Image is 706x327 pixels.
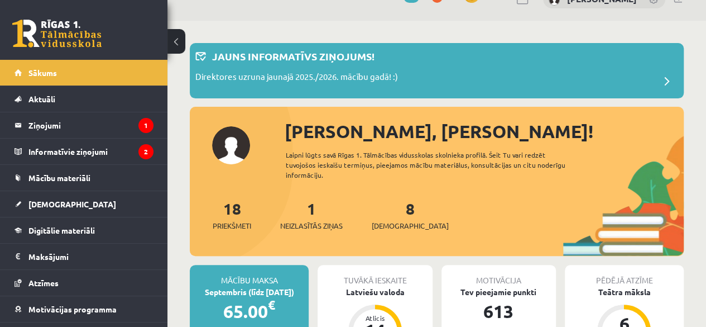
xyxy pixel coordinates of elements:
[195,49,678,93] a: Jauns informatīvs ziņojums! Direktores uzruna jaunajā 2025./2026. mācību gadā! :)
[28,68,57,78] span: Sākums
[28,139,153,164] legend: Informatīvie ziņojumi
[28,304,117,314] span: Motivācijas programma
[15,270,153,296] a: Atzīmes
[286,150,582,180] div: Laipni lūgts savā Rīgas 1. Tālmācības vidusskolas skolnieka profilā. Šeit Tu vari redzēt tuvojošo...
[15,139,153,164] a: Informatīvie ziņojumi2
[15,86,153,112] a: Aktuāli
[138,144,153,159] i: 2
[195,70,398,86] p: Direktores uzruna jaunajā 2025./2026. mācību gadā! :)
[190,265,309,286] div: Mācību maksa
[441,286,556,298] div: Tev pieejamie punkti
[28,112,153,138] legend: Ziņojumi
[15,60,153,86] a: Sākums
[441,298,556,325] div: 613
[15,244,153,269] a: Maksājumi
[190,286,309,298] div: Septembris (līdz [DATE])
[565,265,684,286] div: Pēdējā atzīme
[15,191,153,217] a: [DEMOGRAPHIC_DATA]
[138,118,153,133] i: 1
[28,173,90,183] span: Mācību materiāli
[285,118,684,145] div: [PERSON_NAME], [PERSON_NAME]!
[441,265,556,286] div: Motivācija
[15,165,153,191] a: Mācību materiāli
[15,296,153,322] a: Motivācijas programma
[280,220,343,231] span: Neizlasītās ziņas
[212,49,374,64] p: Jauns informatīvs ziņojums!
[12,20,102,48] a: Rīgas 1. Tālmācības vidusskola
[318,265,432,286] div: Tuvākā ieskaite
[15,217,153,243] a: Digitālie materiāli
[268,297,275,313] span: €
[28,244,153,269] legend: Maksājumi
[28,94,55,104] span: Aktuāli
[15,112,153,138] a: Ziņojumi1
[28,199,116,209] span: [DEMOGRAPHIC_DATA]
[28,278,59,288] span: Atzīmes
[190,298,309,325] div: 65.00
[280,198,343,231] a: 1Neizlasītās ziņas
[213,198,251,231] a: 18Priekšmeti
[565,286,684,298] div: Teātra māksla
[318,286,432,298] div: Latviešu valoda
[372,220,449,231] span: [DEMOGRAPHIC_DATA]
[28,225,95,235] span: Digitālie materiāli
[372,198,449,231] a: 8[DEMOGRAPHIC_DATA]
[213,220,251,231] span: Priekšmeti
[358,315,392,321] div: Atlicis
